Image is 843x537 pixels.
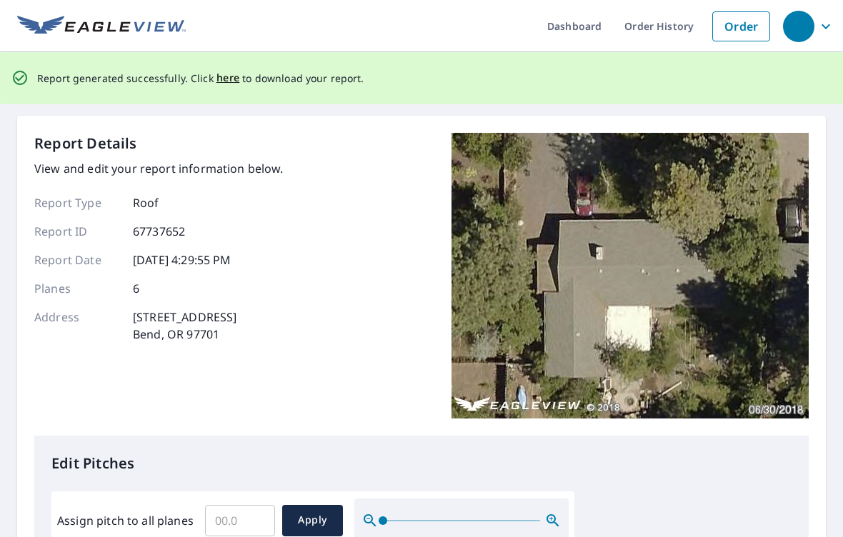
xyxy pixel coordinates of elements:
[452,133,809,418] img: Top image
[712,11,770,41] a: Order
[34,308,120,343] p: Address
[133,280,139,297] p: 6
[294,511,331,529] span: Apply
[57,512,194,529] label: Assign pitch to all planes
[34,280,120,297] p: Planes
[34,194,120,211] p: Report Type
[133,308,236,343] p: [STREET_ADDRESS] Bend, OR 97701
[51,453,792,474] p: Edit Pitches
[34,223,120,240] p: Report ID
[34,133,137,154] p: Report Details
[133,251,231,268] p: [DATE] 4:29:55 PM
[216,69,240,87] button: here
[37,69,364,87] p: Report generated successfully. Click to download your report.
[133,194,159,211] p: Roof
[133,223,185,240] p: 67737652
[17,16,186,37] img: EV Logo
[282,505,343,536] button: Apply
[34,160,284,177] p: View and edit your report information below.
[34,251,120,268] p: Report Date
